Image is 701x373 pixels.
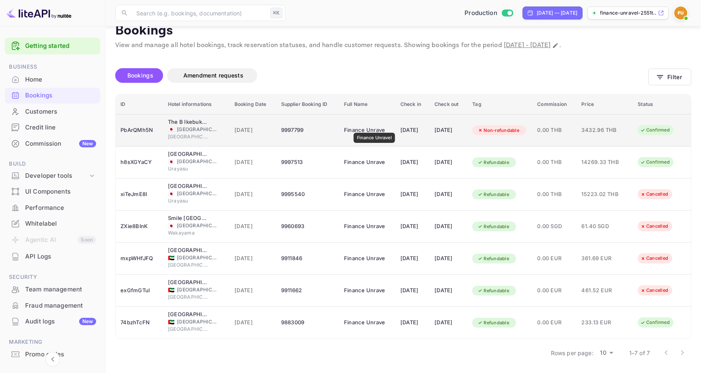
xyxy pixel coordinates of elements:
[25,187,96,196] div: UI Components
[551,349,593,357] p: Rows per page:
[131,5,267,21] input: Search (e.g. bookings, documentation)
[234,158,271,167] span: [DATE]
[276,95,339,114] th: Supplier Booking ID
[168,278,209,287] div: Sheraton Dubai Creek Hotel & Towers
[581,222,622,231] span: 61.40 SGD
[25,203,96,213] div: Performance
[5,314,100,330] div: Audit logsNew
[344,188,385,201] div: Finance Unravel
[25,41,96,51] a: Getting started
[25,219,96,229] div: Whitelabel
[581,318,622,327] span: 233.13 EUR
[635,125,675,135] div: Confirmed
[168,197,209,205] span: Urayasu
[396,95,430,114] th: Check in
[5,249,100,265] div: API Logs
[344,252,385,265] div: Finance Unravel
[400,252,425,265] div: [DATE]
[5,216,100,232] div: Whitelabel
[581,190,622,199] span: 15223.02 THB
[537,158,572,167] span: 0.00 THB
[5,184,100,199] a: UI Components
[115,68,648,83] div: account-settings tabs
[234,126,271,135] span: [DATE]
[5,184,100,200] div: UI Components
[400,220,425,233] div: [DATE]
[537,126,572,135] span: 0.00 THB
[5,249,100,264] a: API Logs
[177,190,217,197] span: [GEOGRAPHIC_DATA]
[434,220,462,233] div: [DATE]
[633,95,691,114] th: Status
[344,284,385,297] div: Finance Unravel
[168,133,209,140] span: [GEOGRAPHIC_DATA]
[537,9,577,17] div: [DATE] — [DATE]
[168,191,174,196] span: Japan
[472,125,525,136] div: Non-refundable
[635,253,673,263] div: Cancelled
[168,293,209,301] span: [GEOGRAPHIC_DATA]
[635,317,675,328] div: Confirmed
[177,158,217,165] span: [GEOGRAPHIC_DATA]
[234,190,271,199] span: [DATE]
[434,124,462,137] div: [DATE]
[168,223,174,229] span: Japan
[183,72,243,79] span: Amendment requests
[5,298,100,314] div: Fraud management
[177,318,217,326] span: [GEOGRAPHIC_DATA]
[581,286,622,295] span: 461.52 EUR
[45,352,60,367] button: Collapse navigation
[472,190,514,200] div: Refundable
[168,255,174,261] span: United Arab Emirates
[344,316,385,329] div: Finance Unravel
[234,222,271,231] span: [DATE]
[79,318,96,325] div: New
[115,41,691,50] p: View and manage all hotel bookings, track reservation statuses, and handle customer requests. Sho...
[472,222,514,232] div: Refundable
[168,261,209,269] span: [GEOGRAPHIC_DATA]
[168,246,209,254] div: Sheraton Dubai Creek Hotel & Towers
[281,220,334,233] div: 9960693
[434,316,462,329] div: [DATE]
[5,298,100,313] a: Fraud management
[472,254,514,264] div: Refundable
[400,156,425,169] div: [DATE]
[177,286,217,293] span: [GEOGRAPHIC_DATA]
[5,160,100,168] span: Build
[472,286,514,296] div: Refundable
[648,69,691,85] button: Filter
[5,200,100,215] a: Performance
[6,6,71,19] img: LiteAPI logo
[25,91,96,100] div: Bookings
[344,156,385,169] div: Finance Unravel
[635,285,673,295] div: Cancelled
[400,124,425,137] div: [DATE]
[120,220,158,233] div: ZXie8BlnK
[581,158,622,167] span: 14269.33 THB
[5,347,100,362] div: Promo codes
[25,252,96,261] div: API Logs
[116,95,691,339] table: booking table
[168,214,209,222] div: Smile Hotel Wakayama
[576,95,633,114] th: Price
[537,318,572,327] span: 0.00 EUR
[400,188,425,201] div: [DATE]
[281,124,334,137] div: 9997799
[168,165,209,172] span: Urayasu
[5,200,100,216] div: Performance
[5,282,100,298] div: Team management
[5,273,100,282] span: Security
[581,254,622,263] span: 361.69 EUR
[234,318,271,327] span: [DATE]
[177,254,217,261] span: [GEOGRAPHIC_DATA]
[25,123,96,132] div: Credit line
[234,286,271,295] span: [DATE]
[281,316,334,329] div: 9883009
[5,38,100,54] div: Getting started
[281,188,334,201] div: 9995540
[472,318,514,328] div: Refundable
[25,107,96,116] div: Customers
[635,157,675,167] div: Confirmed
[177,126,217,133] span: [GEOGRAPHIC_DATA]
[461,9,516,18] div: Switch to Sandbox mode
